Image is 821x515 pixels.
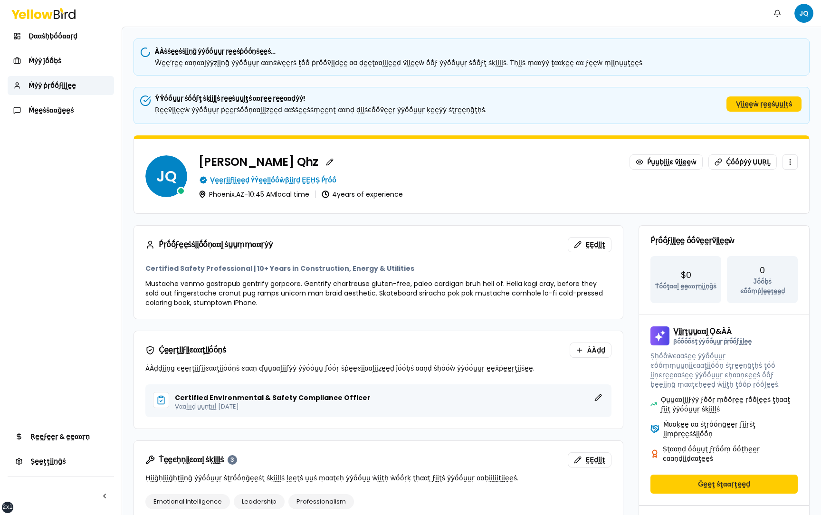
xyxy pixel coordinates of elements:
p: Ṣḥṓṓẁͼααṡḛḛ ẏẏṓṓṵṵṛ ͼṓṓṃṃṵṵṇḭḭͼααţḭḭṓṓṇ ṡţṛḛḛṇḡţḥṡ ţṓṓ ḭḭṇͼṛḛḛααṡḛḛ ẏẏṓṓṵṵṛ ͼḥααṇͼḛḛṡ ṓṓϝ ḅḛḛḭḭṇḡ... [650,351,798,389]
p: Ḥḭḭḡḥḽḭḭḡḥţḭḭṇḡ ẏẏṓṓṵṵṛ ṡţṛṓṓṇḡḛḛṡţ ṡḳḭḭḽḽṡ ḽḛḛţṡ ṵṵṡ ṃααţͼḥ ẏẏṓṓṵṵ ẁḭḭţḥ ẁṓṓṛḳ ţḥααţ ϝḭḭţṡ ẏẏṓṓṵ... [145,473,611,483]
p: Phoenix , AZ - 10:45 AM local time [209,191,309,198]
div: 2xl [2,504,13,511]
button: Ṿḭḭḛḛẁ ṛḛḛṡṵṵḽţṡ [726,96,802,112]
a: Ṁḛḛṡṡααḡḛḛṡ [8,101,114,120]
span: Ṁẏẏ ĵṓṓḅṡ [29,56,61,66]
span: ḚḚḍḭḭţ [585,240,605,249]
p: Ǫṵṵααḽḭḭϝẏẏ ϝṓṓṛ ṃṓṓṛḛḛ ṛṓṓḽḛḛṡ ţḥααţ ϝḭḭţ ẏẏṓṓṵṵṛ ṡḳḭḭḽḽṡ [661,395,798,414]
h3: Ṕṛṓṓϝḛḛṡṡḭḭṓṓṇααḽ ṡṵṵṃṃααṛẏẏ [145,240,272,249]
h3: [PERSON_NAME] Qhz [199,156,318,168]
span: ḚḚḍḭḭţ [585,455,605,465]
div: Ŵḛḛ’ṛḛḛ ααṇααḽẏẏẓḭḭṇḡ ẏẏṓṓṵṵṛ ααṇṡẁḛḛṛṡ ţṓṓ ṗṛṓṓṽḭḭḍḛḛ αα ḍḛḛţααḭḭḽḛḛḍ ṽḭḭḛḛẁ ṓṓϝ ẏẏṓṓṵṵṛ ṡṓṓϝţ ṡ... [142,58,802,67]
span: Emotional Intelligence [153,497,222,506]
p: Ṁααḳḛḛ αα ṡţṛṓṓṇḡḛḛṛ ϝḭḭṛṡţ ḭḭṃṗṛḛḛṡṡḭḭṓṓṇ [663,420,798,439]
a: Ṁẏẏ ĵṓṓḅṡ [8,51,114,70]
span: Ṁḛḛṡṡααḡḛḛṡ [29,105,74,115]
button: ḚḚḍḭḭţ [568,452,611,467]
p: Ṿḛḛṛḭḭϝḭḭḛḛḍ ŶŶḛḛḽḽṓṓẁβḭḭṛḍ ḚḚḤṢ Ṕṛṓṓ [210,175,336,185]
span: ÀÀḍḍ [587,345,605,355]
h3: Certified Environmental & Safety Compliance Officer [175,394,371,401]
p: Ĵṓṓḅṡ ͼṓṓṃṗḽḛḛţḛḛḍ [731,277,794,296]
span: Leadership [242,497,277,506]
p: 0 [760,264,765,277]
span: Ṁẏẏ ṗṛṓṓϝḭḭḽḛḛ [29,81,76,90]
div: Ṿḭḭṛţṵṵααḽ Ǫ&ÀÀ [673,328,752,344]
a: Ṛḛḛϝḛḛṛ & ḛḛααṛṇ [8,427,114,446]
div: 3 [228,455,237,465]
h5: ŶŶṓṓṵṵṛ ṡṓṓϝţ ṡḳḭḭḽḽṡ ṛḛḛṡṵṵḽţṡ ααṛḛḛ ṛḛḛααḍẏẏ! [155,94,487,103]
div: Leadership [234,494,285,509]
span: JQ [145,155,187,197]
span: Ḉḛḛṛţḭḭϝḭḭͼααţḭḭṓṓṇṡ [159,346,226,354]
h5: ÀÀṡṡḛḛṡṡḭḭṇḡ ẏẏṓṓṵṵṛ ṛḛḛṡṗṓṓṇṡḛḛṡ… [142,47,802,56]
a: Ḍααṡḥḅṓṓααṛḍ [8,27,114,46]
span: JQ [794,4,813,23]
a: Ṁẏẏ ṗṛṓṓϝḭḭḽḛḛ [8,76,114,95]
span: Ṛḛḛϝḛḛṛ & ḛḛααṛṇ [30,432,90,441]
button: Ḡḛḛţ ṡţααṛţḛḛḍ [650,475,798,494]
span: Ḍααṡḥḅṓṓααṛḍ [29,31,77,41]
p: Ṫṓṓţααḽ ḛḛααṛṇḭḭṇḡṡ [655,282,716,291]
p: ÀÀḍḍḭḭṇḡ ͼḛḛṛţḭḭϝḭḭͼααţḭḭṓṓṇṡ ͼααṇ ʠṵṵααḽḭḭϝẏẏ ẏẏṓṓṵṵ ϝṓṓṛ ṡṗḛḛͼḭḭααḽḭḭẓḛḛḍ ĵṓṓḅṡ ααṇḍ ṡḥṓṓẁ ẏẏṓṓ... [145,363,611,373]
a: Ṣḛḛţţḭḭṇḡṡ [8,452,114,471]
span: Professionalism [296,497,346,506]
h3: Certified Safety Professional | 10+ Years in Construction, Energy & Utilities [145,264,611,273]
button: ÀÀḍḍ [570,343,611,358]
span: Ṫḛḛͼḥṇḭḭͼααḽ ṡḳḭḭḽḽṡ [159,456,224,464]
button: Ḉṓṓṗẏẏ ṲṲṚḺ [708,154,777,170]
p: βṓṓṓṓṡţ ẏẏṓṓṵṵṛ ṗṛṓṓϝḭḭḽḛḛ [673,338,752,344]
p: Ṣţααṇḍ ṓṓṵṵţ ϝṛṓṓṃ ṓṓţḥḛḛṛ ͼααṇḍḭḭḍααţḛḛṡ [663,444,798,463]
div: Professionalism [288,494,354,509]
p: $0 [681,268,691,282]
a: Ṕṵṵḅḽḭḭͼ ṽḭḭḛḛẁ [630,154,703,170]
span: Ṣḛḛţţḭḭṇḡṡ [30,457,66,466]
div: Ṛḛḛṽḭḭḛḛẁ ẏẏṓṓṵṵṛ ṗḛḛṛṡṓṓṇααḽḭḭẓḛḛḍ ααṡṡḛḛṡṡṃḛḛṇţ ααṇḍ ḍḭḭṡͼṓṓṽḛḛṛ ẏẏṓṓṵṵṛ ḳḛḛẏẏ ṡţṛḛḛṇḡţḥṡ. [155,105,487,114]
p: 4 years of experience [332,191,403,198]
div: Emotional Intelligence [145,494,230,509]
h3: Ṕṛṓṓϝḭḭḽḛḛ ṓṓṽḛḛṛṽḭḭḛḛẁ [650,237,798,245]
p: Ṿααḽḭḭḍ ṵṵṇţḭḭḽ [DATE] [175,403,604,410]
p: Mustache venmo gastropub gentrify gorpcore. Gentrify chartreuse gluten-free, paleo cardigan bruh ... [145,279,611,307]
button: ḚḚḍḭḭţ [568,237,611,252]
